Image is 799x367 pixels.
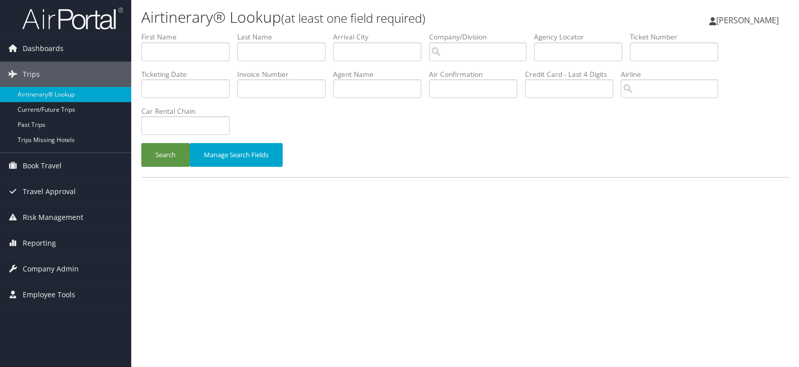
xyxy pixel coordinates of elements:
[141,106,237,116] label: Car Rental Chain
[23,256,79,282] span: Company Admin
[141,69,237,79] label: Ticketing Date
[141,32,237,42] label: First Name
[429,69,525,79] label: Air Confirmation
[429,32,534,42] label: Company/Division
[237,69,333,79] label: Invoice Number
[621,69,726,79] label: Airline
[141,143,190,167] button: Search
[23,231,56,256] span: Reporting
[190,143,283,167] button: Manage Search Fields
[22,7,123,30] img: airportal-logo.png
[23,36,64,61] span: Dashboards
[333,69,429,79] label: Agent Name
[630,32,726,42] label: Ticket Number
[23,153,62,178] span: Book Travel
[333,32,429,42] label: Arrival City
[141,7,573,28] h1: Airtinerary® Lookup
[709,5,789,35] a: [PERSON_NAME]
[281,10,425,26] small: (at least one field required)
[237,32,333,42] label: Last Name
[716,15,779,26] span: [PERSON_NAME]
[525,69,621,79] label: Credit Card - Last 4 Digits
[23,62,40,87] span: Trips
[23,179,76,204] span: Travel Approval
[23,205,83,230] span: Risk Management
[23,282,75,307] span: Employee Tools
[534,32,630,42] label: Agency Locator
